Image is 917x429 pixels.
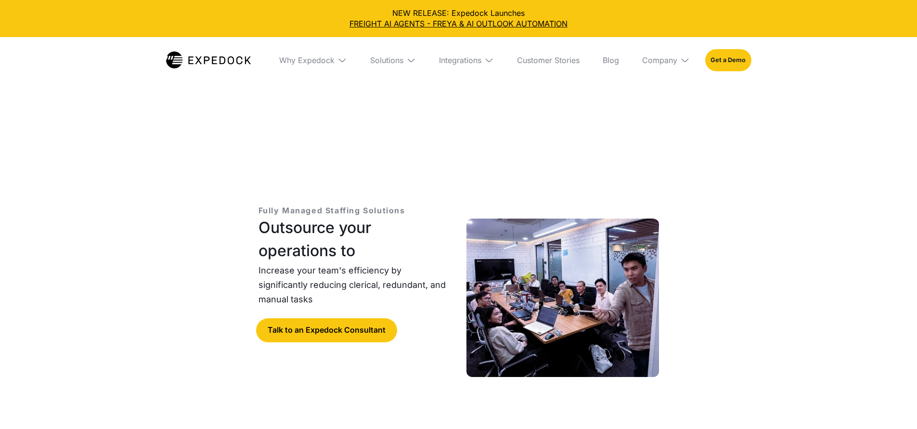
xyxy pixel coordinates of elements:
[258,216,451,262] h1: Outsource your operations to
[256,318,397,342] a: Talk to an Expedock Consultant
[279,55,335,65] div: Why Expedock
[595,37,627,83] a: Blog
[258,205,405,216] p: Fully Managed Staffing Solutions
[439,55,481,65] div: Integrations
[509,37,587,83] a: Customer Stories
[258,263,451,307] p: Increase your team's efficiency by significantly reducing clerical, redundant, and manual tasks
[642,55,677,65] div: Company
[8,18,909,29] a: FREIGHT AI AGENTS - FREYA & AI OUTLOOK AUTOMATION
[370,55,403,65] div: Solutions
[8,8,909,29] div: NEW RELEASE: Expedock Launches
[705,49,751,71] a: Get a Demo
